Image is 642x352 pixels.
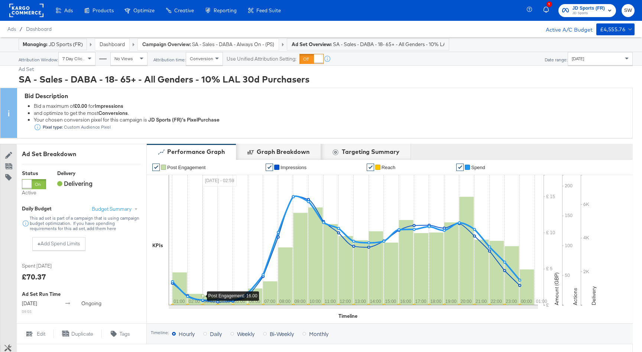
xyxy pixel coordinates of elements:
[81,300,101,307] span: ongoing
[7,26,16,32] span: Ads
[34,103,629,110] div: Bid a maximum of for
[266,164,273,171] a: ✔
[152,242,163,249] div: KPIs
[22,189,46,196] label: Active
[23,41,83,48] div: JD Sports (FR)
[43,124,63,130] strong: Pixel type:
[22,170,46,177] div: Status
[95,103,123,110] strong: Impressions
[22,262,78,269] span: Spent [DATE]
[544,57,568,62] div: Date range:
[237,330,254,338] span: Weekly
[572,288,578,305] text: Actions
[25,92,629,100] div: Bid Description
[572,56,584,61] span: [DATE]
[167,165,205,170] span: Post Engagement
[16,329,53,338] button: Edit
[190,56,213,61] span: Conversion
[93,7,114,13] span: Products
[558,4,616,17] button: JD Sports (FR)JD Sports
[57,170,93,177] div: Delivery
[71,330,93,338] span: Duplicate
[625,6,632,15] span: SW
[29,216,141,231] div: This ad set is part of a campaign that is using campaign budget optimization. If you have spendin...
[596,23,635,35] button: £4,555.76
[102,329,139,338] button: Tags
[41,125,111,130] div: Custom Audience Pixel
[150,330,169,335] div: Timeline:
[22,271,46,282] div: £70.37
[210,330,222,338] span: Daily
[133,7,155,13] span: Optimize
[22,205,72,212] div: Daily Budget
[142,41,191,48] strong: Campaign Overview:
[538,23,593,35] div: Active A/C Budget
[23,41,48,47] strong: Managing:
[179,330,195,338] span: Hourly
[22,150,141,158] div: Ad Set Breakdown
[382,165,396,170] span: Reach
[34,110,129,116] span: and optimize to get the most .
[152,164,160,171] a: ✔
[292,41,332,47] strong: Ad Set Overview:
[100,41,125,48] a: Dashboard
[64,7,73,13] span: Ads
[367,164,374,171] a: ✔
[174,7,194,13] span: Creative
[622,4,635,17] button: SW
[600,25,626,34] div: £4,555.76
[257,148,309,156] div: Graph Breakdown
[590,286,597,305] text: Delivery
[153,57,186,62] div: Attribution time:
[192,41,274,48] span: SA - Sales - DABA - 18- 65+ - All Genders - 10% LAL 30d Purchasers
[547,1,552,7] div: 1
[91,205,141,213] button: Budget Summary
[270,330,294,338] span: Bi-Weekly
[281,165,307,170] span: Impressions
[37,330,45,338] span: Edit
[148,117,220,123] strong: JD Sports (FR)'s Pixel Purchase
[16,26,26,32] span: /
[471,165,485,170] span: Spend
[542,3,555,18] button: 1
[333,41,444,48] span: SA - Sales - DABA - 18- 65+ - All Genders - 10% LAL 30d Purchasers
[38,240,40,247] strong: +
[62,56,87,61] span: 7 Day Clicks
[32,237,85,251] button: +Add Spend Limits
[573,4,605,12] span: JD Sports (FR)
[22,309,32,314] sub: 09:55
[26,26,52,32] a: Dashboard
[553,272,560,305] text: Amount (GBP)
[142,41,274,48] a: Campaign Overview: SA - Sales - DABA - Always On - (PS)
[18,57,58,62] div: Attribution Window:
[98,110,128,116] strong: Conversions
[167,148,225,156] div: Performance Graph
[114,56,133,61] span: No Views
[34,117,629,131] div: Your chosen conversion pixel for this campaign is
[256,7,281,13] span: Feed Suite
[22,291,141,298] div: Ad Set Run Time
[456,164,464,171] a: ✔
[22,300,37,307] span: [DATE]
[19,73,633,85] div: SA - Sales - DABA - 18- 65+ - All Genders - 10% LAL 30d Purchasers
[74,103,87,110] strong: £0.00
[227,55,296,62] label: Use Unified Attribution Setting:
[53,329,102,338] button: Duplicate
[573,10,605,16] span: JD Sports
[120,330,130,338] span: Tags
[57,179,93,187] span: Delivering
[19,66,633,73] div: Ad Set
[342,148,399,156] div: Targeting Summary
[338,313,357,320] div: Timeline
[214,7,237,13] span: Reporting
[309,330,328,338] span: Monthly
